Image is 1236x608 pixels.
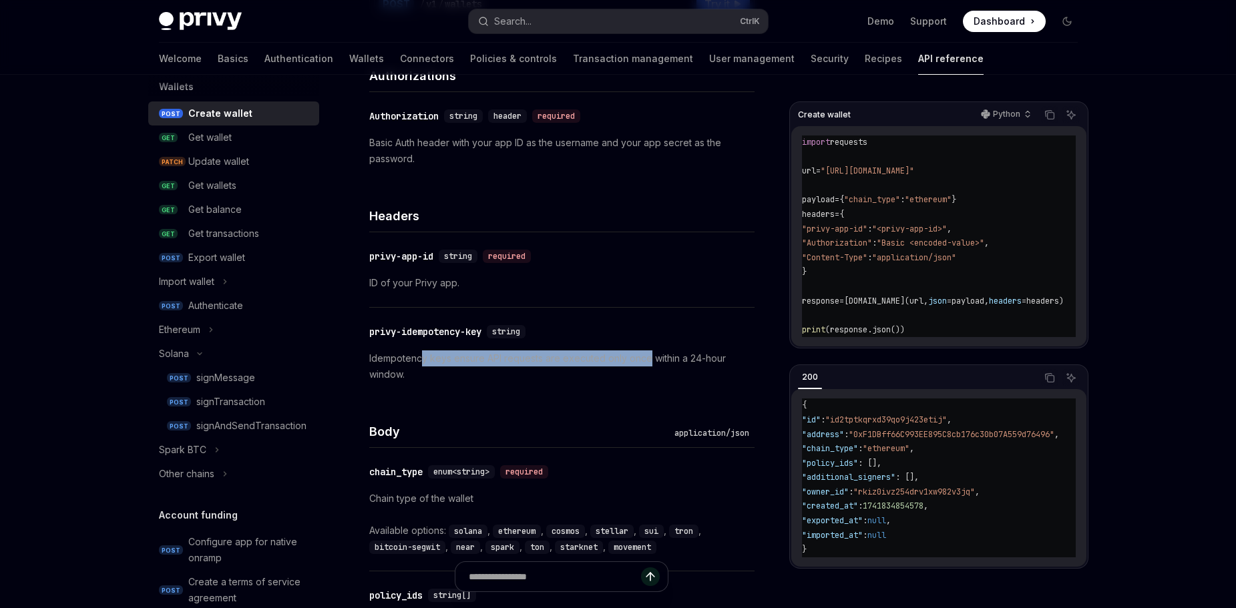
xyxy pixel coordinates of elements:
span: : [858,443,863,454]
span: "Content-Type" [802,252,867,263]
a: Welcome [159,43,202,75]
span: } [802,544,807,555]
span: "ethereum" [905,194,952,205]
span: payload, [952,296,989,306]
div: , [639,523,669,539]
span: : [821,414,825,425]
button: Ethereum [148,318,319,342]
span: GET [159,229,178,239]
span: "Authorization" [802,238,872,248]
a: Security [811,43,849,75]
a: GETGet wallet [148,125,319,149]
a: POSTExport wallet [148,246,319,270]
code: stellar [590,525,634,538]
span: "<privy-app-id>" [872,224,947,234]
div: , [369,539,451,555]
div: 200 [798,369,822,385]
span: POST [167,421,191,431]
a: Transaction management [573,43,693,75]
span: POST [167,397,191,407]
span: , [886,515,891,526]
p: ID of your Privy app. [369,275,755,291]
span: string [444,251,472,262]
button: Send message [641,567,660,586]
span: : [858,501,863,511]
div: signTransaction [196,394,265,410]
span: = [835,194,839,205]
code: movement [608,541,656,554]
a: POSTCreate wallet [148,101,319,125]
span: [DOMAIN_NAME](url, [844,296,928,306]
span: "id2tptkqrxd39qo9j423etij" [825,414,947,425]
span: "0xF1DBff66C993EE895C8cb176c30b07A559d76496" [849,429,1054,440]
span: "owner_id" [802,487,849,497]
input: Ask a question... [469,562,641,591]
span: "additional_signers" [802,472,895,483]
a: Dashboard [963,11,1046,32]
div: , [669,523,704,539]
span: PATCH [159,157,186,167]
span: Ctrl K [740,16,760,27]
span: "id" [802,414,821,425]
span: header [493,111,522,121]
div: Authenticate [188,298,243,314]
button: Python [974,103,1037,126]
span: "chain_type" [802,443,858,454]
span: "Basic <encoded-value>" [877,238,984,248]
span: "address" [802,429,844,440]
span: headers [989,296,1022,306]
span: , [947,224,952,234]
code: sui [639,525,664,538]
span: , [909,443,914,454]
span: , [923,501,928,511]
span: : [844,429,849,440]
h4: Body [369,422,669,440]
span: POST [159,545,183,555]
span: , [975,487,980,497]
span: : [], [858,458,881,469]
div: Get wallet [188,129,232,145]
a: Authentication [264,43,333,75]
div: , [485,539,525,555]
span: : [863,515,867,526]
span: POST [159,253,183,263]
span: "ethereum" [863,443,909,454]
div: Ethereum [159,322,200,338]
span: string [492,326,520,337]
span: "chain_type" [844,194,900,205]
p: Python [993,109,1020,119]
span: : [867,224,872,234]
span: POST [167,373,191,383]
a: Basics [218,43,248,75]
div: , [525,539,555,555]
span: (response.json()) [825,324,905,335]
div: required [500,465,548,479]
span: POST [159,301,183,311]
div: , [590,523,639,539]
span: import [802,137,830,147]
span: : [872,238,877,248]
a: POSTsignTransaction [148,390,319,414]
span: "imported_at" [802,530,863,541]
code: tron [669,525,698,538]
button: Solana [148,342,319,366]
div: chain_type [369,465,423,479]
div: signMessage [196,370,255,386]
span: enum<string> [433,467,489,477]
div: Create a terms of service agreement [188,574,311,606]
span: null [867,515,886,526]
div: Create wallet [188,105,252,121]
code: spark [485,541,520,554]
h4: Headers [369,207,755,225]
span: "exported_at" [802,515,863,526]
code: bitcoin-segwit [369,541,445,554]
p: Idempotency keys ensure API requests are executed only once within a 24-hour window. [369,350,755,382]
div: Other chains [159,466,214,482]
a: Wallets [349,43,384,75]
div: , [493,523,546,539]
span: 1741834854578 [863,501,923,511]
span: , [1054,429,1059,440]
span: "created_at" [802,501,858,511]
span: { [839,209,844,220]
span: "policy_ids" [802,458,858,469]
